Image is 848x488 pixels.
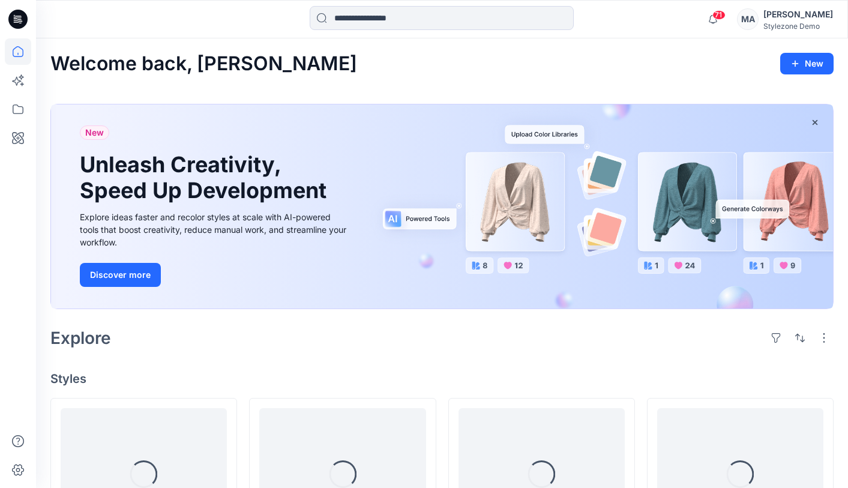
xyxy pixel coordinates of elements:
[50,372,834,386] h4: Styles
[763,7,833,22] div: [PERSON_NAME]
[712,10,726,20] span: 71
[80,211,350,249] div: Explore ideas faster and recolor styles at scale with AI-powered tools that boost creativity, red...
[50,328,111,348] h2: Explore
[80,263,350,287] a: Discover more
[780,53,834,74] button: New
[50,53,357,75] h2: Welcome back, [PERSON_NAME]
[80,263,161,287] button: Discover more
[737,8,759,30] div: MA
[80,152,332,203] h1: Unleash Creativity, Speed Up Development
[85,125,104,140] span: New
[763,22,833,31] div: Stylezone Demo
